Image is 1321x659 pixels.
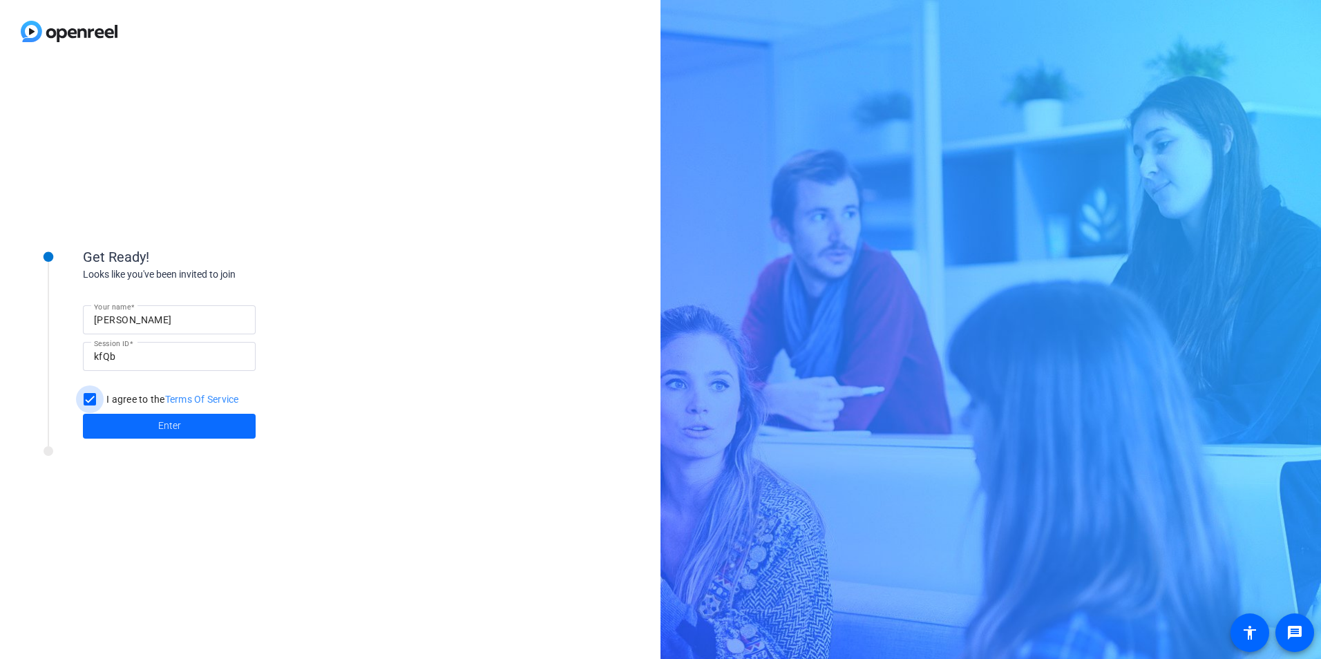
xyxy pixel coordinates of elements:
[1286,624,1303,641] mat-icon: message
[1242,624,1258,641] mat-icon: accessibility
[104,392,239,406] label: I agree to the
[83,267,359,282] div: Looks like you've been invited to join
[158,419,181,433] span: Enter
[83,414,256,439] button: Enter
[94,303,131,311] mat-label: Your name
[165,394,239,405] a: Terms Of Service
[83,247,359,267] div: Get Ready!
[94,339,129,347] mat-label: Session ID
